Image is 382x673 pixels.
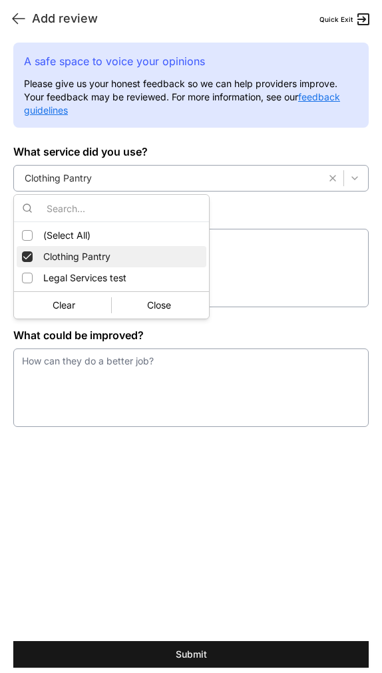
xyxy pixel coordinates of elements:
[38,195,201,221] input: Search...
[43,271,126,285] span: Legal Services test
[17,295,111,316] div: Clear
[112,295,206,316] div: Close
[43,250,110,263] span: Clothing Pantry
[43,229,91,242] span: (Select All)
[14,222,209,319] div: Suggestions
